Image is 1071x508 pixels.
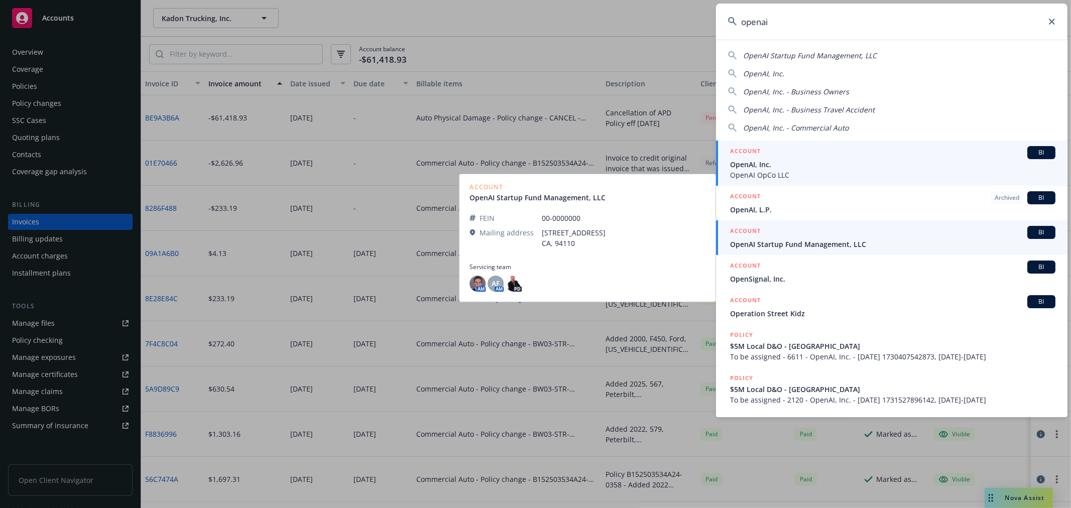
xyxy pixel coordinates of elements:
h5: ACCOUNT [730,226,761,238]
span: OpenAI, Inc. - Business Travel Accident [743,105,875,114]
span: OpenAI Startup Fund Management, LLC [743,51,877,60]
span: BI [1031,193,1051,202]
span: OpenAI Startup Fund Management, LLC [730,239,1055,249]
h5: ACCOUNT [730,191,761,203]
a: POLICY$5M Local D&O - [GEOGRAPHIC_DATA]To be assigned - 2120 - OpenAI, Inc. - [DATE] 173152789614... [716,367,1067,411]
span: OpenSignal, Inc. [730,274,1055,284]
span: To be assigned - 6611 - OpenAI, Inc. - [DATE] 1730407542873, [DATE]-[DATE] [730,351,1055,362]
span: BI [1031,228,1051,237]
span: OpenAI, Inc. [743,69,784,78]
span: $5M Local D&O - [GEOGRAPHIC_DATA] [730,341,1055,351]
h5: POLICY [730,416,753,426]
a: ACCOUNTBIOpenAI, Inc.OpenAI OpCo LLC [716,141,1067,186]
a: POLICY$5M Local D&O - [GEOGRAPHIC_DATA]To be assigned - 6611 - OpenAI, Inc. - [DATE] 173040754287... [716,324,1067,367]
span: BI [1031,148,1051,157]
h5: ACCOUNT [730,295,761,307]
span: OpenAI, Inc. - Commercial Auto [743,123,849,133]
a: ACCOUNTBIOpenAI Startup Fund Management, LLC [716,220,1067,255]
a: POLICY [716,411,1067,454]
h5: POLICY [730,373,753,383]
input: Search... [716,4,1067,40]
span: Archived [995,193,1019,202]
h5: POLICY [730,330,753,340]
a: ACCOUNTBIOperation Street Kidz [716,290,1067,324]
span: BI [1031,263,1051,272]
span: To be assigned - 2120 - OpenAI, Inc. - [DATE] 1731527896142, [DATE]-[DATE] [730,395,1055,405]
h5: ACCOUNT [730,146,761,158]
span: Operation Street Kidz [730,308,1055,319]
span: $5M Local D&O - [GEOGRAPHIC_DATA] [730,384,1055,395]
h5: ACCOUNT [730,261,761,273]
a: ACCOUNTBIOpenSignal, Inc. [716,255,1067,290]
a: ACCOUNTArchivedBIOpenAI, L.P. [716,186,1067,220]
span: BI [1031,297,1051,306]
span: OpenAI, Inc. - Business Owners [743,87,849,96]
span: OpenAI, L.P. [730,204,1055,215]
span: OpenAI, Inc. [730,159,1055,170]
span: OpenAI OpCo LLC [730,170,1055,180]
